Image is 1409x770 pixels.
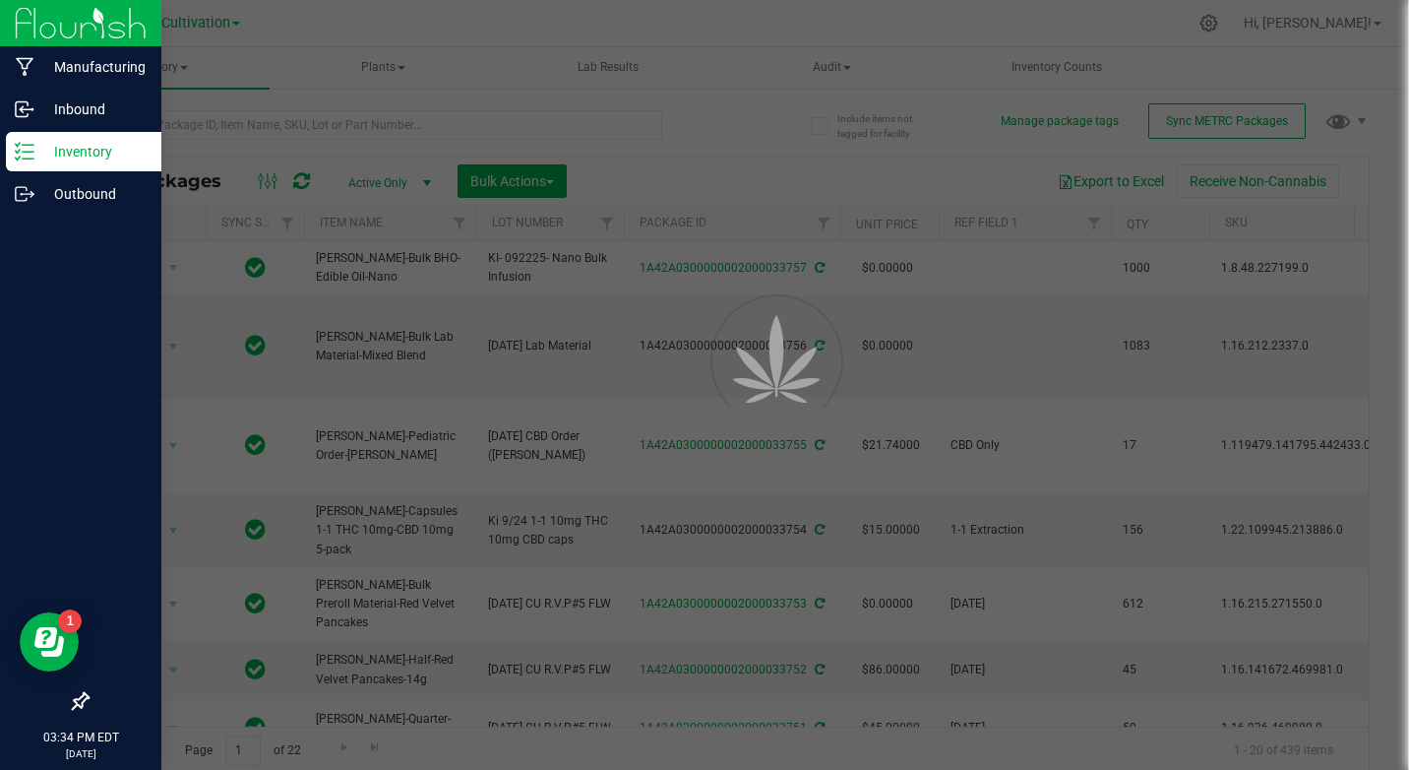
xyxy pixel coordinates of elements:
p: Inbound [34,97,153,121]
inline-svg: Inventory [15,142,34,161]
p: Manufacturing [34,55,153,79]
iframe: Resource center unread badge [58,610,82,633]
p: 03:34 PM EDT [9,729,153,746]
inline-svg: Outbound [15,184,34,204]
inline-svg: Manufacturing [15,57,34,77]
p: Inventory [34,140,153,163]
p: [DATE] [9,746,153,761]
inline-svg: Inbound [15,99,34,119]
p: Outbound [34,182,153,206]
iframe: Resource center [20,612,79,672]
